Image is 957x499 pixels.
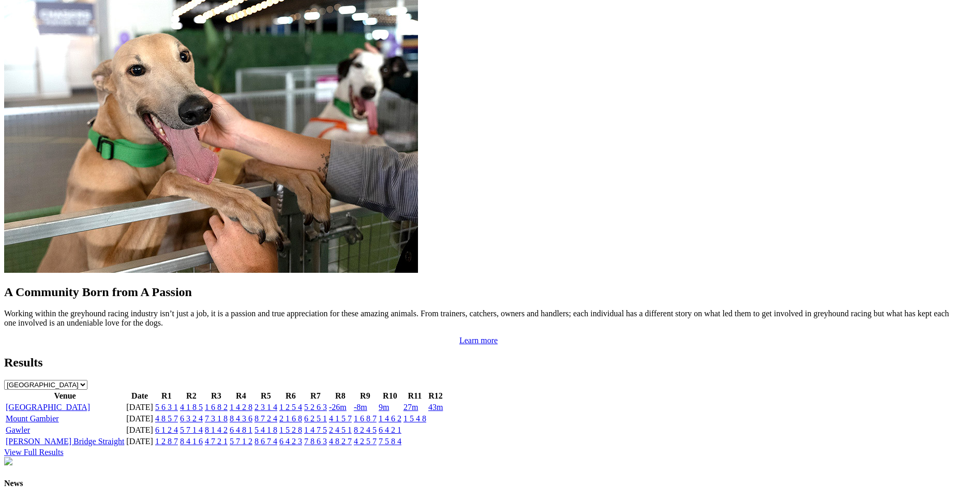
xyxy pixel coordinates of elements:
[230,425,252,434] a: 6 4 8 1
[428,391,443,401] th: R12
[428,403,443,412] a: 43m
[205,403,228,412] a: 1 6 8 2
[379,403,389,412] a: 9m
[180,403,203,412] a: 4 1 8 5
[255,403,277,412] a: 2 3 1 4
[230,437,252,446] a: 5 7 1 2
[4,309,953,328] p: Working within the greyhound racing industry isn’t just a job, it is a passion and true appreciat...
[254,391,278,401] th: R5
[126,414,154,424] td: [DATE]
[5,391,125,401] th: Venue
[329,414,352,423] a: 4 1 5 7
[304,425,327,434] a: 1 4 7 5
[379,414,401,423] a: 1 4 6 2
[6,403,90,412] a: [GEOGRAPHIC_DATA]
[6,437,124,446] a: [PERSON_NAME] Bridge Straight
[4,356,953,370] h2: Results
[354,425,377,434] a: 8 2 4 5
[180,391,203,401] th: R2
[126,402,154,413] td: [DATE]
[279,403,302,412] a: 1 2 5 4
[230,403,252,412] a: 1 4 2 8
[329,403,347,412] a: -26m
[126,436,154,447] td: [DATE]
[6,414,59,423] a: Mount Gambier
[304,437,327,446] a: 7 8 6 3
[255,414,277,423] a: 8 7 2 4
[205,414,228,423] a: 7 3 1 8
[4,457,12,465] img: chasers_homepage.jpg
[378,391,402,401] th: R10
[379,437,401,446] a: 7 5 8 4
[329,437,352,446] a: 4 8 2 7
[403,403,418,412] a: 27m
[353,391,377,401] th: R9
[204,391,228,401] th: R3
[4,285,953,299] h2: A Community Born from A Passion
[304,414,327,423] a: 6 2 5 1
[403,414,426,423] a: 1 5 4 8
[329,425,352,434] a: 2 4 5 1
[279,425,302,434] a: 1 5 2 8
[279,437,302,446] a: 6 4 2 3
[255,437,277,446] a: 8 6 7 4
[155,437,178,446] a: 1 2 8 7
[205,425,228,434] a: 8 1 4 2
[205,437,228,446] a: 4 7 2 1
[279,391,303,401] th: R6
[4,448,64,457] a: View Full Results
[180,437,203,446] a: 8 4 1 6
[126,391,154,401] th: Date
[155,425,178,434] a: 6 1 2 4
[230,414,252,423] a: 8 4 3 6
[155,414,178,423] a: 4 8 5 7
[304,391,327,401] th: R7
[279,414,302,423] a: 2 1 6 8
[354,437,377,446] a: 4 2 5 7
[354,414,377,423] a: 1 6 8 7
[155,391,178,401] th: R1
[155,403,178,412] a: 5 6 3 1
[354,403,367,412] a: -8m
[126,425,154,435] td: [DATE]
[180,425,203,434] a: 5 7 1 4
[255,425,277,434] a: 5 4 1 8
[379,425,401,434] a: 6 4 2 1
[6,425,30,434] a: Gawler
[4,479,953,488] h4: News
[180,414,203,423] a: 6 3 2 4
[403,391,427,401] th: R11
[304,403,327,412] a: 5 2 6 3
[229,391,253,401] th: R4
[328,391,352,401] th: R8
[459,336,498,345] a: Learn more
